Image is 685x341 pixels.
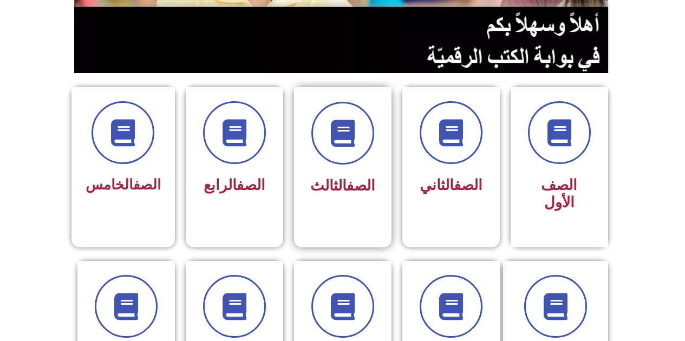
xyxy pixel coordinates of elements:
span: الخامس [86,176,161,193]
span: الثالث [310,177,375,194]
span: الثاني [420,176,482,194]
span: الرابع [204,176,265,194]
span: الصف الأول [541,176,577,211]
a: الصف [133,176,161,193]
a: الصف [237,176,265,194]
a: الصف [347,177,375,194]
a: الصف [454,176,482,194]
